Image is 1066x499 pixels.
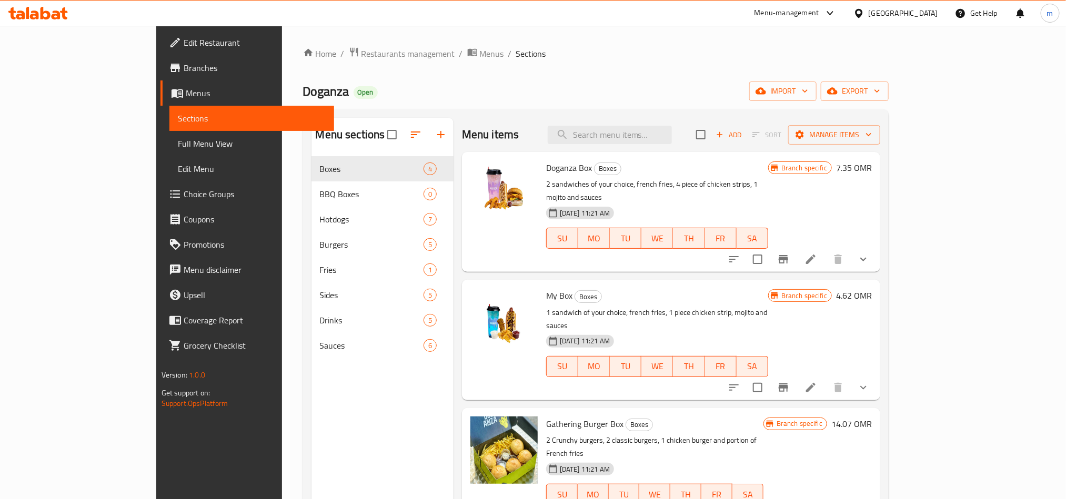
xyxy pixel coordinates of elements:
p: 2 sandwiches of your choice, french fries, 4 piece of chicken strips, 1 mojito and sauces [546,178,768,204]
span: Menus [186,87,326,99]
div: Sides5 [311,282,454,308]
div: Drinks [320,314,424,327]
button: import [749,82,817,101]
button: FR [705,356,737,377]
svg: Show Choices [857,253,870,266]
span: Grocery Checklist [184,339,326,352]
a: Coverage Report [160,308,334,333]
span: Add item [712,127,746,143]
span: Get support on: [162,386,210,400]
li: / [341,47,345,60]
span: Select section first [746,127,788,143]
a: Edit Menu [169,156,334,181]
span: Promotions [184,238,326,251]
div: Drinks5 [311,308,454,333]
span: Sort sections [403,122,428,147]
span: Open [354,88,378,97]
a: Promotions [160,232,334,257]
h2: Menu items [462,127,519,142]
button: WE [641,228,673,249]
a: Choice Groups [160,181,334,207]
input: search [548,126,672,144]
div: Burgers5 [311,232,454,257]
span: Manage items [797,128,872,141]
span: [DATE] 11:21 AM [556,208,614,218]
img: My Box [470,288,538,355]
span: Restaurants management [361,47,455,60]
div: items [424,314,437,327]
span: Branch specific [777,163,831,173]
span: 4 [424,164,436,174]
button: export [821,82,889,101]
div: Open [354,86,378,99]
button: Branch-specific-item [771,375,796,400]
span: Menu disclaimer [184,263,326,276]
span: TU [614,359,637,374]
button: Branch-specific-item [771,247,796,272]
span: Select section [690,124,712,146]
h6: 4.62 OMR [836,288,872,303]
div: items [424,339,437,352]
a: Grocery Checklist [160,333,334,358]
span: MO [582,231,606,246]
span: Coupons [184,213,326,226]
a: Menus [467,47,504,60]
div: Menu-management [755,7,819,19]
div: Fries1 [311,257,454,282]
a: Branches [160,55,334,80]
span: Add [715,129,743,141]
span: SU [551,231,574,246]
button: TU [610,228,641,249]
span: import [758,85,808,98]
span: Hotdogs [320,213,424,226]
h6: 14.07 OMR [831,416,872,431]
p: 2 Crunchy burgers, 2 classic burgers, 1 chicken burger and portion of French fries [546,434,763,460]
span: Branch specific [772,419,827,429]
p: 1 sandwich of your choice, french fries, 1 piece chicken strip, mojito and sauces [546,306,768,332]
div: Boxes [575,290,602,303]
button: sort-choices [721,375,747,400]
a: Support.OpsPlatform [162,396,228,410]
span: 5 [424,240,436,250]
span: SA [741,359,764,374]
span: Sauces [320,339,424,352]
button: SU [546,356,578,377]
button: Add section [428,122,454,147]
span: Version: [162,368,187,382]
span: Select all sections [381,124,403,146]
span: Doganza [303,79,349,103]
span: 1.0.0 [189,368,205,382]
span: Gathering Burger Box [546,416,623,432]
svg: Show Choices [857,381,870,394]
span: Boxes [575,291,601,303]
span: My Box [546,288,572,303]
div: items [424,238,437,251]
button: TH [673,228,705,249]
div: items [424,188,437,200]
span: Menus [480,47,504,60]
span: Coverage Report [184,314,326,327]
span: TH [677,359,700,374]
span: Boxes [320,162,424,175]
li: / [459,47,463,60]
nav: Menu sections [311,152,454,362]
span: FR [709,231,732,246]
span: MO [582,359,606,374]
a: Sections [169,106,334,131]
span: [DATE] 11:21 AM [556,336,614,346]
span: Doganza Box [546,160,592,176]
div: Sides [320,289,424,301]
a: Menus [160,80,334,106]
span: Sections [516,47,546,60]
button: SA [737,356,768,377]
button: show more [851,247,876,272]
span: m [1047,7,1053,19]
a: Edit menu item [804,381,817,394]
span: FR [709,359,732,374]
span: Boxes [595,162,621,175]
span: Boxes [626,419,652,431]
button: TU [610,356,641,377]
button: TH [673,356,705,377]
